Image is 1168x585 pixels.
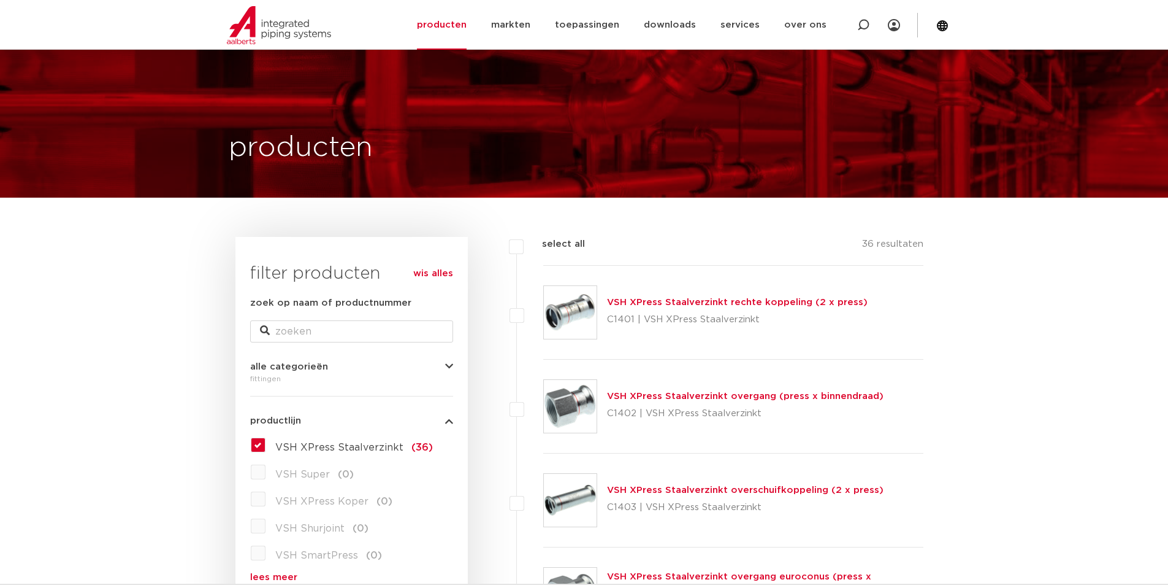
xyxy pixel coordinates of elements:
p: C1403 | VSH XPress Staalverzinkt [607,498,884,517]
label: zoek op naam of productnummer [250,296,411,311]
label: select all [524,237,585,252]
span: VSH XPress Koper [275,497,368,506]
div: fittingen [250,371,453,386]
input: zoeken [250,320,453,343]
a: wis alles [413,266,453,281]
a: VSH XPress Staalverzinkt overgang (press x binnendraad) [607,392,884,401]
p: C1401 | VSH XPress Staalverzinkt [607,310,868,330]
img: Thumbnail for VSH XPress Staalverzinkt overgang (press x binnendraad) [544,380,597,433]
span: VSH Shurjoint [275,524,345,533]
p: C1402 | VSH XPress Staalverzinkt [607,404,884,424]
h3: filter producten [250,262,453,286]
button: productlijn [250,416,453,425]
h1: producten [229,128,373,168]
span: productlijn [250,416,301,425]
span: (0) [366,551,382,560]
span: (0) [353,524,368,533]
span: (0) [338,470,354,479]
a: VSH XPress Staalverzinkt overschuifkoppeling (2 x press) [607,486,884,495]
span: (0) [376,497,392,506]
a: lees meer [250,573,453,582]
img: Thumbnail for VSH XPress Staalverzinkt rechte koppeling (2 x press) [544,286,597,339]
span: VSH Super [275,470,330,479]
img: Thumbnail for VSH XPress Staalverzinkt overschuifkoppeling (2 x press) [544,474,597,527]
p: 36 resultaten [862,237,923,256]
span: VSH XPress Staalverzinkt [275,443,403,452]
span: VSH SmartPress [275,551,358,560]
span: (36) [411,443,433,452]
a: VSH XPress Staalverzinkt rechte koppeling (2 x press) [607,298,868,307]
button: alle categorieën [250,362,453,371]
span: alle categorieën [250,362,328,371]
